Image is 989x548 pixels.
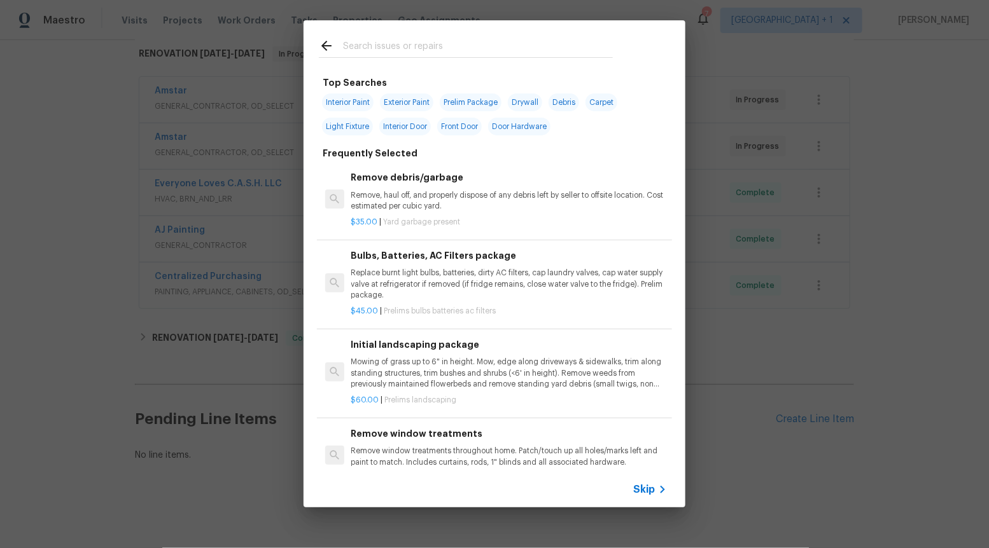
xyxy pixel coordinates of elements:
[351,268,667,300] p: Replace burnt light bulbs, batteries, dirty AC filters, cap laundry valves, cap water supply valv...
[508,93,542,111] span: Drywall
[351,307,379,315] span: $45.00
[351,170,667,184] h6: Remove debris/garbage
[440,93,502,111] span: Prelim Package
[351,395,667,406] p: |
[379,118,431,135] span: Interior Door
[351,306,667,317] p: |
[323,76,387,90] h6: Top Searches
[549,93,579,111] span: Debris
[351,218,378,226] span: $35.00
[385,396,457,404] span: Prelims landscaping
[351,338,667,352] h6: Initial landscaping package
[322,118,373,135] span: Light Fixture
[351,190,667,212] p: Remove, haul off, and properly dispose of any debris left by seller to offsite location. Cost est...
[351,217,667,228] p: |
[380,93,433,111] span: Exterior Paint
[437,118,482,135] span: Front Door
[322,93,374,111] span: Interior Paint
[351,427,667,441] h6: Remove window treatments
[384,307,496,315] span: Prelims bulbs batteries ac filters
[351,446,667,467] p: Remove window treatments throughout home. Patch/touch up all holes/marks left and paint to match....
[488,118,551,135] span: Door Hardware
[351,396,379,404] span: $60.00
[351,249,667,263] h6: Bulbs, Batteries, AC Filters package
[343,38,613,57] input: Search issues or repairs
[586,93,617,111] span: Carpet
[323,146,417,160] h6: Frequently Selected
[351,357,667,389] p: Mowing of grass up to 6" in height. Mow, edge along driveways & sidewalks, trim along standing st...
[633,483,655,496] span: Skip
[384,218,461,226] span: Yard garbage present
